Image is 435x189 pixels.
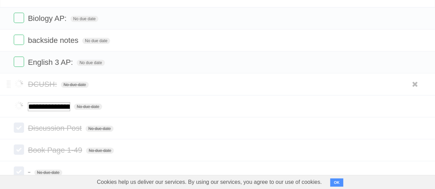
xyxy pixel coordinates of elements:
[74,104,102,110] span: No due date
[14,144,24,155] label: Done
[61,82,89,88] span: No due date
[14,35,24,45] label: Done
[70,16,98,22] span: No due date
[14,57,24,67] label: Done
[28,14,68,23] span: Biology AP:
[86,126,113,132] span: No due date
[330,178,344,187] button: OK
[90,175,329,189] span: Cookies help us deliver our services. By using our services, you agree to our use of cookies.
[14,166,24,177] label: Done
[28,168,32,176] span: -
[34,169,62,176] span: No due date
[77,60,105,66] span: No due date
[28,58,75,67] span: English 3 AP:
[82,38,110,44] span: No due date
[28,124,84,132] span: Discussion Post
[14,101,24,111] label: Done
[14,122,24,133] label: Done
[28,36,80,45] span: backside notes
[14,13,24,23] label: Done
[28,80,58,88] span: DCUSH:
[86,147,114,154] span: No due date
[28,146,84,154] span: Book Page 1-49
[14,79,24,89] label: Done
